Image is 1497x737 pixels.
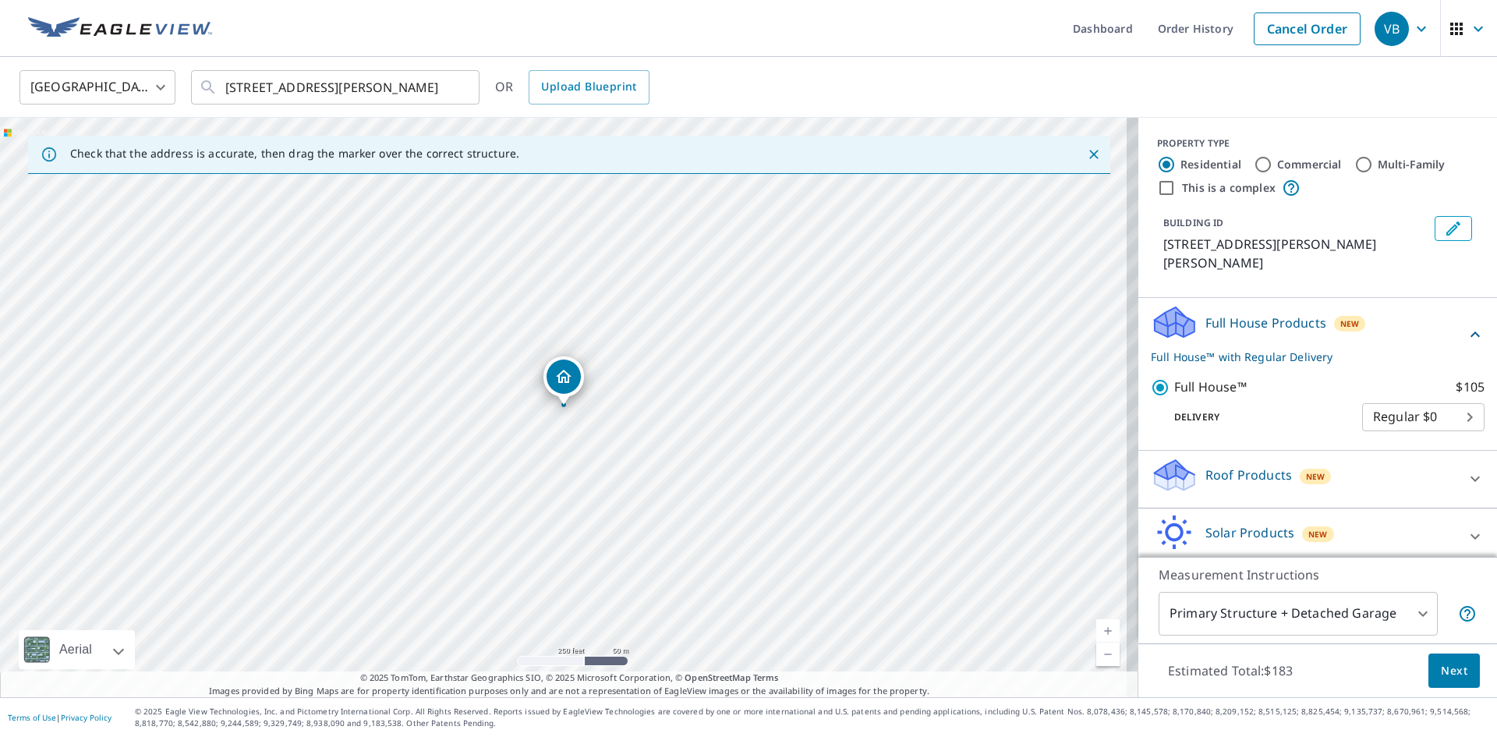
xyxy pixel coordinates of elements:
span: © 2025 TomTom, Earthstar Geographics SIO, © 2025 Microsoft Corporation, © [360,671,779,685]
p: | [8,713,111,722]
div: OR [495,70,649,105]
a: Privacy Policy [61,712,111,723]
p: [STREET_ADDRESS][PERSON_NAME][PERSON_NAME] [1163,235,1428,272]
span: New [1306,470,1325,483]
div: Aerial [19,630,135,669]
label: Residential [1180,157,1241,172]
label: Multi-Family [1378,157,1446,172]
label: Commercial [1277,157,1342,172]
p: BUILDING ID [1163,216,1223,229]
img: EV Logo [28,17,212,41]
span: Upload Blueprint [541,77,636,97]
span: Your report will include the primary structure and a detached garage if one exists. [1458,604,1477,623]
div: Dropped pin, building 1, Residential property, 3479 Ella Rd Wantagh, NY 11793 [543,356,584,405]
span: Next [1441,661,1467,681]
p: Solar Products [1205,523,1294,542]
p: Full House Products [1205,314,1326,332]
button: Close [1084,144,1104,165]
a: Cancel Order [1254,12,1361,45]
div: Roof ProductsNew [1151,457,1485,501]
button: Next [1428,654,1480,689]
div: Solar ProductsNew [1151,515,1485,559]
button: Edit building 1 [1435,216,1472,241]
p: Roof Products [1205,466,1292,484]
div: [GEOGRAPHIC_DATA] [19,66,175,109]
p: © 2025 Eagle View Technologies, Inc. and Pictometry International Corp. All Rights Reserved. Repo... [135,706,1489,729]
div: Full House ProductsNewFull House™ with Regular Delivery [1151,304,1485,365]
input: Search by address or latitude-longitude [225,66,448,109]
p: Check that the address is accurate, then drag the marker over the correct structure. [70,147,519,161]
p: Measurement Instructions [1159,565,1477,584]
div: Primary Structure + Detached Garage [1159,592,1438,636]
p: Delivery [1151,410,1362,424]
div: PROPERTY TYPE [1157,136,1478,151]
a: Terms of Use [8,712,56,723]
p: $105 [1456,377,1485,397]
p: Estimated Total: $183 [1155,654,1305,688]
div: VB [1375,12,1409,46]
span: New [1308,528,1328,540]
label: This is a complex [1182,180,1276,196]
a: Current Level 17, Zoom In [1096,619,1120,643]
div: Aerial [55,630,97,669]
a: OpenStreetMap [685,671,750,683]
a: Terms [753,671,779,683]
a: Upload Blueprint [529,70,649,105]
span: New [1340,317,1360,330]
p: Full House™ with Regular Delivery [1151,349,1466,365]
p: Full House™ [1174,377,1247,397]
div: Regular $0 [1362,395,1485,439]
a: Current Level 17, Zoom Out [1096,643,1120,666]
